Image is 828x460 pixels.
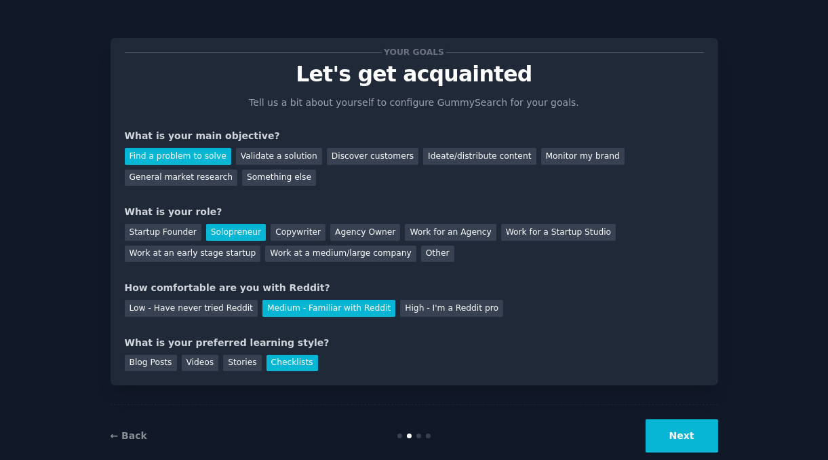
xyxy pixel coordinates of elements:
div: General market research [125,170,238,187]
div: Work at a medium/large company [265,246,416,263]
a: ← Back [111,430,147,441]
div: Validate a solution [236,148,322,165]
div: Low - Have never tried Reddit [125,300,258,317]
div: What is your main objective? [125,129,704,143]
div: Checklists [267,355,318,372]
div: Agency Owner [330,224,400,241]
p: Tell us a bit about yourself to configure GummySearch for your goals. [243,96,585,110]
div: Other [421,246,454,263]
p: Let's get acquainted [125,62,704,86]
div: Monitor my brand [541,148,625,165]
div: How comfortable are you with Reddit? [125,281,704,295]
div: Work at an early stage startup [125,246,261,263]
div: Videos [182,355,219,372]
div: Discover customers [327,148,418,165]
div: Medium - Familiar with Reddit [262,300,395,317]
div: Blog Posts [125,355,177,372]
span: Your goals [382,45,447,60]
div: High - I'm a Reddit pro [400,300,503,317]
div: Work for a Startup Studio [501,224,616,241]
div: Work for an Agency [405,224,496,241]
div: What is your preferred learning style? [125,336,704,350]
div: Find a problem to solve [125,148,231,165]
div: Something else [242,170,316,187]
div: Ideate/distribute content [423,148,536,165]
div: Copywriter [271,224,326,241]
div: What is your role? [125,205,704,219]
button: Next [646,419,718,453]
div: Solopreneur [206,224,266,241]
div: Startup Founder [125,224,201,241]
div: Stories [223,355,261,372]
